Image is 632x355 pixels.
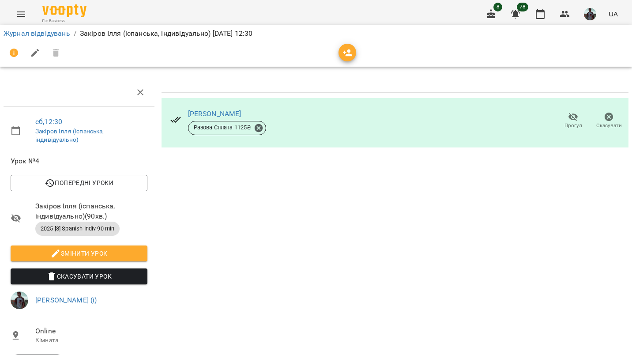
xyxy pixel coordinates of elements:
[35,326,147,336] span: Online
[42,4,87,17] img: Voopty Logo
[4,28,628,39] nav: breadcrumb
[11,268,147,284] button: Скасувати Урок
[4,29,70,38] a: Журнал відвідувань
[11,156,147,166] span: Урок №4
[11,4,32,25] button: Menu
[80,28,253,39] p: Закіров Ілля (іспанська, індивідуально) [DATE] 12:30
[35,225,120,233] span: 2025 [8] Spanish Indiv 90 min
[188,110,241,118] a: [PERSON_NAME]
[74,28,76,39] li: /
[11,291,28,309] img: 59b3f96857d6e12ecac1e66404ff83b3.JPG
[188,124,257,132] span: Разова Сплата 1125 ₴
[584,8,596,20] img: 59b3f96857d6e12ecac1e66404ff83b3.JPG
[609,9,618,19] span: UA
[605,6,621,22] button: UA
[493,3,502,11] span: 8
[564,122,582,129] span: Прогул
[35,117,62,126] a: сб , 12:30
[18,177,140,188] span: Попередні уроки
[18,248,140,259] span: Змінити урок
[18,271,140,282] span: Скасувати Урок
[42,18,87,24] span: For Business
[35,296,97,304] a: [PERSON_NAME] (і)
[517,3,528,11] span: 78
[11,175,147,191] button: Попередні уроки
[35,336,147,345] p: Кімната
[35,201,147,222] span: Закіров Ілля (іспанська, індивідуально) ( 90 хв. )
[596,122,622,129] span: Скасувати
[555,109,591,133] button: Прогул
[591,109,627,133] button: Скасувати
[35,128,104,144] a: Закіров Ілля (іспанська, індивідуально)
[188,121,267,135] div: Разова Сплата 1125₴
[11,245,147,261] button: Змінити урок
